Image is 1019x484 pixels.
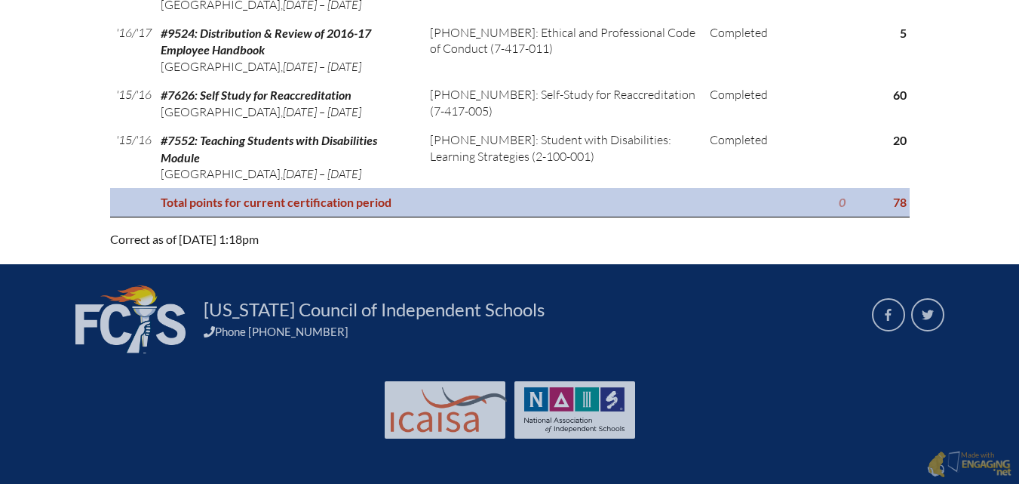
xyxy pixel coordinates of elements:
[204,325,854,338] div: Phone [PHONE_NUMBER]
[961,459,1011,477] img: Engaging - Bring it online
[283,59,361,74] span: [DATE] – [DATE]
[391,387,507,433] img: Int'l Council Advancing Independent School Accreditation logo
[927,451,946,478] img: Engaging - Bring it online
[947,451,963,473] img: Engaging - Bring it online
[155,81,424,126] td: ,
[161,26,371,57] span: #9524: Distribution & Review of 2016-17 Employee Handbook
[161,166,281,181] span: [GEOGRAPHIC_DATA]
[155,19,424,81] td: ,
[424,81,704,126] td: [PHONE_NUMBER]: Self-Study for Reaccreditation (7-417-005)
[704,126,781,188] td: Completed
[849,188,910,217] th: 78
[161,133,377,164] span: #7552: Teaching Students with Disabilities Module
[921,448,1017,482] a: Made with
[893,88,907,102] strong: 60
[424,19,704,81] td: [PHONE_NUMBER]: Ethical and Professional Code of Conduct (7-417-011)
[283,104,361,119] span: [DATE] – [DATE]
[524,387,625,433] img: NAIS Logo
[161,104,281,119] span: [GEOGRAPHIC_DATA]
[110,81,155,126] td: '15/'16
[155,126,424,188] td: ,
[155,188,782,217] th: Total points for current certification period
[110,230,641,249] p: Correct as of [DATE] 1:18pm
[961,451,1011,479] p: Made with
[198,297,551,322] a: [US_STATE] Council of Independent Schools
[782,188,849,217] th: 0
[110,19,155,81] td: '16/'17
[283,166,361,181] span: [DATE] – [DATE]
[424,126,704,188] td: [PHONE_NUMBER]: Student with Disabilities: Learning Strategies (2-100-001)
[161,59,281,74] span: [GEOGRAPHIC_DATA]
[161,88,351,102] span: #7626: Self Study for Reaccreditation
[704,81,781,126] td: Completed
[75,285,186,353] img: FCIS_logo_white
[893,133,907,147] strong: 20
[900,26,907,40] strong: 5
[110,126,155,188] td: '15/'16
[704,19,781,81] td: Completed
